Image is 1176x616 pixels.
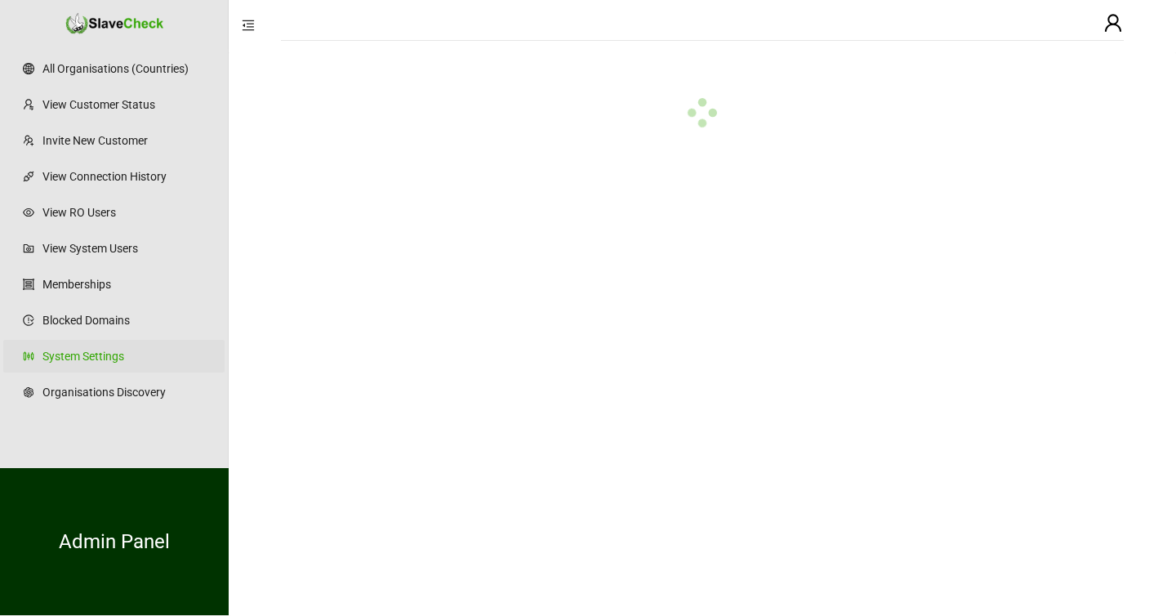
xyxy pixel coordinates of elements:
[42,268,212,301] a: Memberships
[42,304,212,337] a: Blocked Domains
[42,232,212,265] a: View System Users
[42,376,212,408] a: Organisations Discovery
[242,19,255,32] span: menu-fold
[42,88,212,121] a: View Customer Status
[42,160,212,193] a: View Connection History
[42,196,212,229] a: View RO Users
[42,340,212,373] a: System Settings
[42,52,212,85] a: All Organisations (Countries)
[42,124,212,157] a: Invite New Customer
[1103,13,1123,33] span: user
